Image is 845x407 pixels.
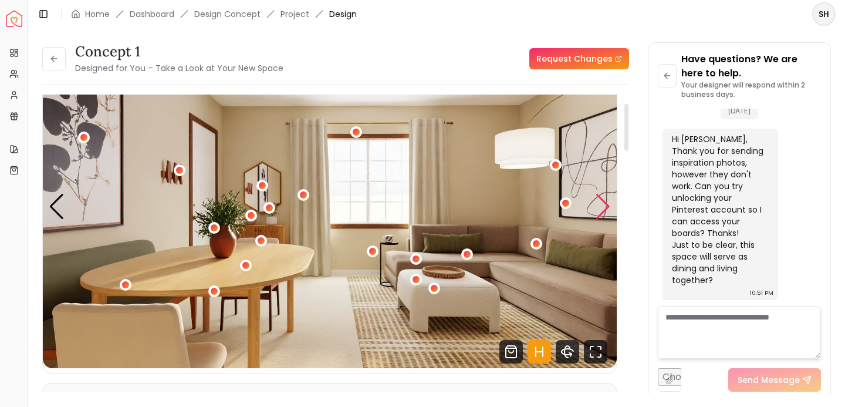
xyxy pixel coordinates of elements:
a: Project [280,8,309,20]
div: Previous slide [49,194,65,220]
a: Dashboard [130,8,174,20]
p: Have questions? We are here to help. [681,52,821,80]
span: SH [813,4,834,25]
span: [DATE] [721,102,758,119]
div: 10:51 PM [750,287,773,299]
svg: Hotspots Toggle [528,340,551,364]
svg: 360 View [556,340,579,364]
a: Request Changes [529,48,629,69]
p: Your designer will respond within 2 business days. [681,80,821,99]
img: Design Render 1 [43,45,617,368]
div: Carousel [43,45,617,368]
h3: concept 1 [75,42,283,61]
div: Hi [PERSON_NAME], Thank you for sending inspiration photos, however they don't work. Can you try ... [672,133,766,286]
div: Next slide [595,194,611,220]
nav: breadcrumb [71,8,357,20]
button: SH [812,2,836,26]
svg: Fullscreen [584,340,607,364]
a: Home [85,8,110,20]
li: Design Concept [194,8,261,20]
a: Spacejoy [6,11,22,27]
span: Design [329,8,357,20]
small: Designed for You – Take a Look at Your New Space [75,62,283,74]
img: Spacejoy Logo [6,11,22,27]
svg: Shop Products from this design [499,340,523,364]
div: 1 / 5 [43,45,617,368]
